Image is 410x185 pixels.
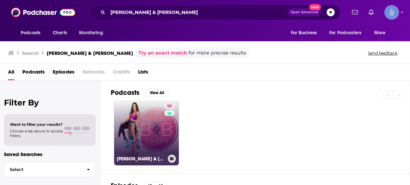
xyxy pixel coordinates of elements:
span: Select [4,167,81,172]
button: Show profile menu [384,5,399,20]
button: Open AdvancedNew [288,8,321,16]
button: open menu [16,27,49,39]
span: Monitoring [79,28,103,38]
span: 50 [167,103,172,110]
span: Charts [53,28,67,38]
a: Episodes [53,67,74,80]
a: Podcasts [22,67,45,80]
a: Show notifications dropdown [366,7,376,18]
h3: [PERSON_NAME] & [PERSON_NAME] [47,50,133,56]
button: Send feedback [366,50,399,56]
span: Want to filter your results? [10,122,63,127]
img: Podchaser - Follow, Share and Rate Podcasts [11,6,75,19]
span: Networks [82,67,105,80]
a: Lists [138,67,148,80]
a: All [8,67,14,80]
button: open menu [286,27,325,39]
img: User Profile [384,5,399,20]
span: Podcasts [21,28,40,38]
a: PodcastsView All [111,89,169,97]
button: open menu [74,27,111,39]
h2: Filter By [4,98,96,107]
h3: Search [22,50,39,56]
span: Credits [113,67,130,80]
span: For Podcasters [329,28,361,38]
a: Show notifications dropdown [349,7,361,18]
button: Select [4,162,96,177]
span: For Business [291,28,317,38]
span: Logged in as Spiral5-G1 [384,5,399,20]
a: 50 [164,103,174,109]
h2: Podcasts [111,89,139,97]
span: Open Advanced [291,11,318,14]
button: open menu [370,27,394,39]
p: Saved Searches [4,151,96,157]
div: Search podcasts, credits, & more... [89,5,340,20]
input: Search podcasts, credits, & more... [108,7,288,18]
span: More [374,28,386,38]
span: Choose a tab above to access filters. [10,129,63,138]
a: 50[PERSON_NAME] & [PERSON_NAME] [114,101,179,165]
span: New [309,4,321,10]
button: View All [145,89,169,97]
a: Try an exact match [138,49,187,57]
h3: [PERSON_NAME] & [PERSON_NAME] [117,156,165,162]
a: Charts [48,27,71,39]
button: open menu [325,27,371,39]
span: for more precise results [188,49,246,57]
